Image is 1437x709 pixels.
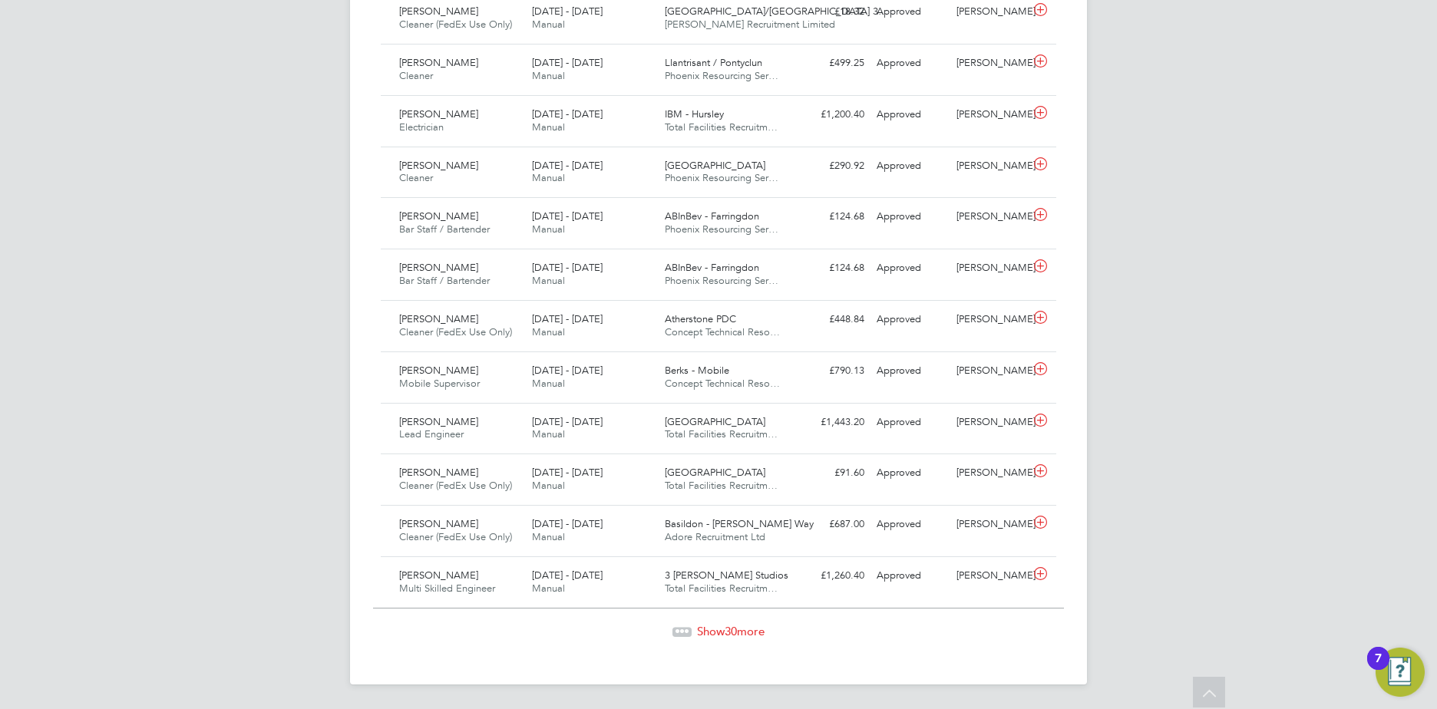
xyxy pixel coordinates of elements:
div: [PERSON_NAME] [950,102,1030,127]
div: £499.25 [791,51,870,76]
div: [PERSON_NAME] [950,204,1030,229]
span: Berks - Mobile [665,364,729,377]
div: Approved [870,153,950,179]
span: [PERSON_NAME] [399,209,478,223]
div: £448.84 [791,307,870,332]
span: [DATE] - [DATE] [532,415,603,428]
span: [PERSON_NAME] [399,364,478,377]
span: Manual [532,120,565,134]
div: Approved [870,460,950,486]
div: [PERSON_NAME] [950,512,1030,537]
span: Basildon - [PERSON_NAME] Way [665,517,814,530]
span: Electrician [399,120,444,134]
span: Concept Technical Reso… [665,325,780,338]
span: Manual [532,377,565,390]
span: Cleaner (FedEx Use Only) [399,325,512,338]
span: Phoenix Resourcing Ser… [665,69,778,82]
span: Mobile Supervisor [399,377,480,390]
span: Manual [532,582,565,595]
div: 7 [1375,658,1382,678]
span: IBM - Hursley [665,107,724,120]
span: Phoenix Resourcing Ser… [665,223,778,236]
span: [DATE] - [DATE] [532,261,603,274]
span: [DATE] - [DATE] [532,159,603,172]
span: [DATE] - [DATE] [532,569,603,582]
span: [PERSON_NAME] [399,415,478,428]
span: 3 [PERSON_NAME] Studios [665,569,788,582]
span: Manual [532,223,565,236]
div: Approved [870,256,950,281]
div: Approved [870,102,950,127]
span: Phoenix Resourcing Ser… [665,171,778,184]
span: Manual [532,325,565,338]
div: [PERSON_NAME] [950,153,1030,179]
span: [PERSON_NAME] [399,312,478,325]
span: Concept Technical Reso… [665,377,780,390]
span: Manual [532,69,565,82]
div: [PERSON_NAME] [950,358,1030,384]
span: ABInBev - Farringdon [665,261,759,274]
div: [PERSON_NAME] [950,410,1030,435]
span: [DATE] - [DATE] [532,107,603,120]
div: [PERSON_NAME] [950,51,1030,76]
span: [DATE] - [DATE] [532,5,603,18]
span: Cleaner (FedEx Use Only) [399,18,512,31]
span: [DATE] - [DATE] [532,209,603,223]
div: [PERSON_NAME] [950,307,1030,332]
span: [PERSON_NAME] [399,517,478,530]
span: Multi Skilled Engineer [399,582,495,595]
span: [DATE] - [DATE] [532,56,603,69]
span: Manual [532,171,565,184]
span: [GEOGRAPHIC_DATA] [665,159,765,172]
span: [PERSON_NAME] [399,466,478,479]
div: £1,443.20 [791,410,870,435]
span: Manual [532,18,565,31]
div: [PERSON_NAME] [950,460,1030,486]
span: [PERSON_NAME] [399,159,478,172]
span: Phoenix Resourcing Ser… [665,274,778,287]
span: [GEOGRAPHIC_DATA] [665,415,765,428]
span: Lead Engineer [399,427,464,440]
span: Manual [532,274,565,287]
span: [PERSON_NAME] [399,569,478,582]
span: [PERSON_NAME] Recruitment Limited [665,18,835,31]
span: Manual [532,530,565,543]
span: [PERSON_NAME] [399,5,478,18]
span: [DATE] - [DATE] [532,312,603,325]
span: Cleaner [399,171,433,184]
div: £1,200.40 [791,102,870,127]
span: Cleaner (FedEx Use Only) [399,479,512,492]
span: Atherstone PDC [665,312,736,325]
div: Approved [870,307,950,332]
span: Cleaner [399,69,433,82]
div: £790.13 [791,358,870,384]
span: 30 [725,624,737,638]
span: [PERSON_NAME] [399,107,478,120]
span: Manual [532,427,565,440]
span: Bar Staff / Bartender [399,223,490,236]
span: [PERSON_NAME] [399,56,478,69]
div: [PERSON_NAME] [950,256,1030,281]
div: £124.68 [791,256,870,281]
div: Approved [870,512,950,537]
div: £290.92 [791,153,870,179]
div: Approved [870,410,950,435]
div: [PERSON_NAME] [950,563,1030,589]
span: Total Facilities Recruitm… [665,479,778,492]
span: [DATE] - [DATE] [532,466,603,479]
button: Open Resource Center, 7 new notifications [1376,648,1425,697]
span: Cleaner (FedEx Use Only) [399,530,512,543]
div: £687.00 [791,512,870,537]
div: £1,260.40 [791,563,870,589]
div: £91.60 [791,460,870,486]
span: [DATE] - [DATE] [532,364,603,377]
span: Bar Staff / Bartender [399,274,490,287]
span: [DATE] - [DATE] [532,517,603,530]
span: Total Facilities Recruitm… [665,582,778,595]
div: Approved [870,204,950,229]
div: £124.68 [791,204,870,229]
span: Manual [532,479,565,492]
div: Approved [870,51,950,76]
div: Approved [870,563,950,589]
span: Llantrisant / Pontyclun [665,56,762,69]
